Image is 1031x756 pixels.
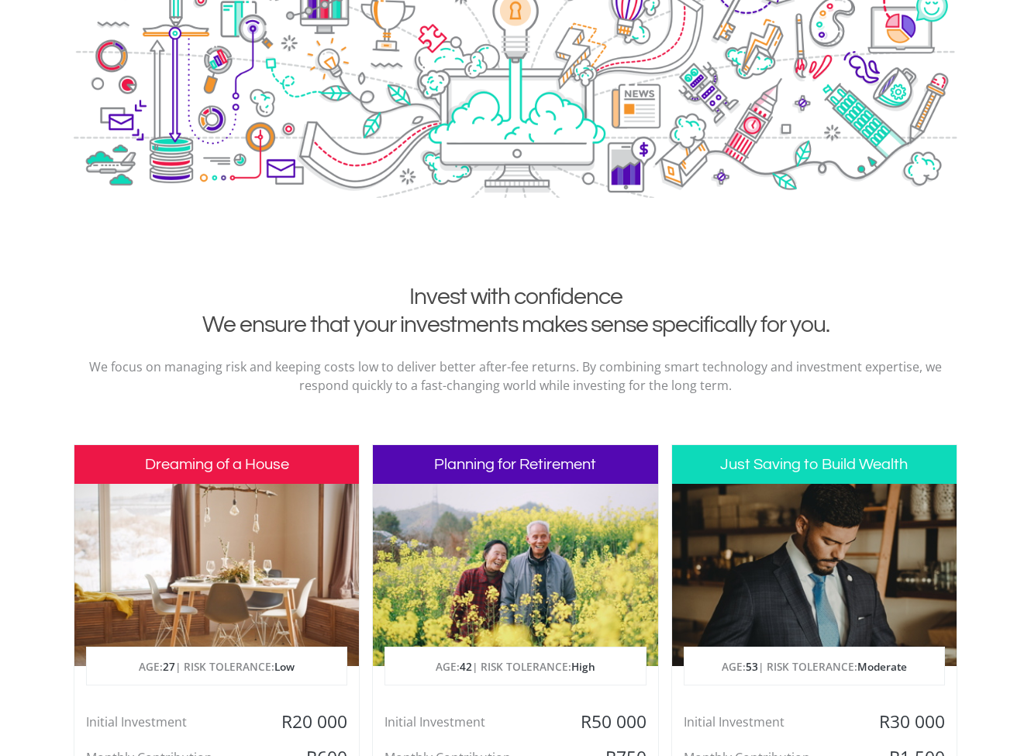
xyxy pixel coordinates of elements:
div: Initial Investment [74,710,264,734]
p: AGE: | RISK TOLERANCE: [684,647,944,686]
div: R30 000 [862,710,957,734]
div: R50 000 [563,710,657,734]
div: R20 000 [264,710,359,734]
span: 27 [163,659,175,674]
span: 53 [746,659,758,674]
h2: Invest with confidence We ensure that your investments makes sense specifically for you. [85,283,946,339]
span: Low [274,659,295,674]
span: Moderate [857,659,907,674]
p: We focus on managing risk and keeping costs low to deliver better after-fee returns. By combining... [85,357,946,395]
span: 42 [460,659,472,674]
p: AGE: | RISK TOLERANCE: [385,647,645,686]
h3: Just Saving to Build Wealth [672,445,957,484]
div: Initial Investment [373,710,563,734]
h3: Planning for Retirement [373,445,657,484]
p: AGE: | RISK TOLERANCE: [87,647,347,686]
span: High [571,659,595,674]
h3: Dreaming of a House [74,445,359,484]
div: Initial Investment [672,710,862,734]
